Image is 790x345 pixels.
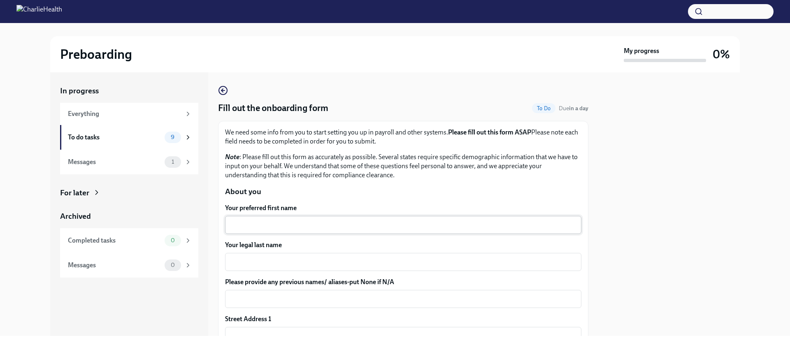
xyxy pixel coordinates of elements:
strong: Please fill out this form ASAP [448,128,531,136]
strong: in a day [569,105,588,112]
h2: Preboarding [60,46,132,63]
h4: Fill out the onboarding form [218,102,328,114]
span: 9 [166,134,179,140]
img: CharlieHealth [16,5,62,18]
a: Completed tasks0 [60,228,198,253]
label: Please provide any previous names/ aliases-put None if N/A [225,278,581,287]
div: Messages [68,157,161,167]
div: To do tasks [68,133,161,142]
div: Everything [68,109,181,118]
label: Your legal last name [225,241,581,250]
a: Everything [60,103,198,125]
span: 1 [167,159,179,165]
p: About you [225,186,581,197]
p: : Please fill out this form as accurately as possible. Several states require specific demographi... [225,153,581,180]
div: For later [60,188,89,198]
span: October 16th, 2025 09:00 [559,104,588,112]
a: Messages1 [60,150,198,174]
span: 0 [166,262,180,268]
span: 0 [166,237,180,243]
div: Completed tasks [68,236,161,245]
label: Street Address 1 [225,315,271,324]
span: Due [559,105,588,112]
h3: 0% [713,47,730,62]
p: We need some info from you to start setting you up in payroll and other systems. Please note each... [225,128,581,146]
strong: Note [225,153,239,161]
a: Archived [60,211,198,222]
span: To Do [532,105,555,111]
strong: My progress [624,46,659,56]
label: Your preferred first name [225,204,581,213]
a: To do tasks9 [60,125,198,150]
a: Messages0 [60,253,198,278]
a: In progress [60,86,198,96]
div: Messages [68,261,161,270]
a: For later [60,188,198,198]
